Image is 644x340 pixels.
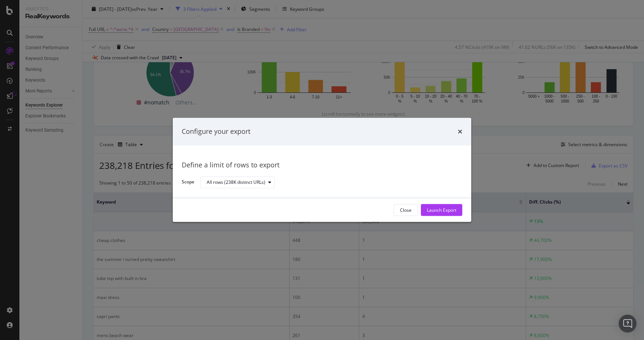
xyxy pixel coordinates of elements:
[458,127,462,136] div: times
[394,204,418,216] button: Close
[182,179,194,187] label: Scope
[400,207,412,213] div: Close
[619,315,637,333] div: Open Intercom Messenger
[421,204,462,216] button: Launch Export
[207,180,265,185] div: All rows (238K distinct URLs)
[200,176,275,188] button: All rows (238K distinct URLs)
[182,160,462,170] div: Define a limit of rows to export
[173,118,471,222] div: modal
[427,207,456,213] div: Launch Export
[182,127,250,136] div: Configure your export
